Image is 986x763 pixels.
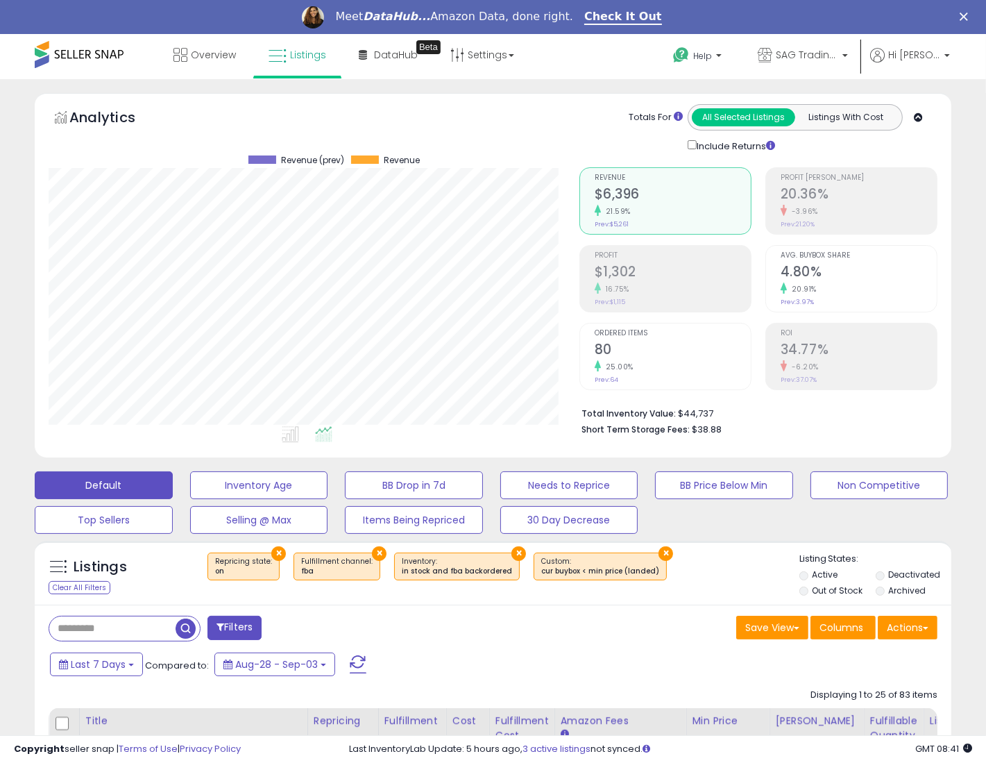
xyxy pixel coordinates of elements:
span: Custom: [541,556,659,577]
button: Needs to Reprice [500,471,638,499]
strong: Copyright [14,742,65,755]
h2: 20.36% [781,186,937,205]
b: Short Term Storage Fees: [581,424,690,435]
h5: Listings [74,557,127,577]
span: Fulfillment channel : [301,556,373,577]
span: DataHub [374,48,418,62]
div: Amazon Fees [561,714,681,728]
button: × [271,546,286,561]
small: Prev: 3.97% [781,298,814,306]
h2: 80 [595,342,751,360]
i: DataHub... [363,10,430,23]
small: 16.75% [601,284,629,294]
button: BB Drop in 7d [345,471,483,499]
button: BB Price Below Min [655,471,793,499]
div: Fulfillable Quantity [870,714,918,743]
span: SAG Trading Corp [776,48,838,62]
div: Clear All Filters [49,581,110,594]
small: Prev: $5,261 [595,220,629,228]
button: Last 7 Days [50,653,143,676]
div: Fulfillment [384,714,441,728]
span: Profit [595,252,751,260]
button: Default [35,471,173,499]
a: Help [662,36,736,79]
div: Tooltip anchor [416,40,441,54]
div: fba [301,567,373,576]
a: DataHub [348,34,428,76]
span: Last 7 Days [71,657,126,671]
div: [PERSON_NAME] [776,714,858,728]
button: Filters [207,616,262,640]
button: Listings With Cost [794,108,898,126]
button: Non Competitive [810,471,949,499]
a: Hi [PERSON_NAME] [870,48,950,79]
span: Aug-28 - Sep-03 [235,657,318,671]
small: 25.00% [601,362,634,372]
span: Hi [PERSON_NAME] [888,48,940,62]
span: Repricing state : [215,556,272,577]
div: Min Price [692,714,764,728]
a: 3 active listings [522,742,590,755]
div: Include Returns [677,137,792,153]
span: Revenue (prev) [281,156,344,165]
span: Overview [191,48,236,62]
span: ROI [781,330,937,337]
div: Meet Amazon Data, done right. [335,10,573,24]
button: Save View [736,616,808,639]
div: on [215,567,272,576]
small: Prev: 21.20% [781,220,815,228]
small: 20.91% [787,284,817,294]
b: Total Inventory Value: [581,408,676,419]
span: Compared to: [145,659,209,672]
span: Ordered Items [595,330,751,337]
a: Settings [440,34,525,76]
button: × [372,546,386,561]
h2: $6,396 [595,186,751,205]
small: Amazon Fees. [561,728,569,741]
div: Repricing [314,714,373,728]
div: Displaying 1 to 25 of 83 items [810,689,937,702]
span: Columns [819,621,863,635]
span: Inventory : [402,556,512,577]
h5: Analytics [69,108,162,131]
button: All Selected Listings [692,108,795,126]
span: Help [693,50,712,62]
div: cur buybox < min price (landed) [541,567,659,576]
small: Prev: 64 [595,376,618,384]
i: Get Help [672,47,690,64]
h2: $1,302 [595,264,751,283]
div: Close [960,12,974,21]
label: Active [812,569,838,580]
button: Columns [810,616,876,639]
div: Cost [452,714,484,728]
p: Listing States: [799,553,951,566]
h2: 4.80% [781,264,937,283]
small: 21.59% [601,206,631,217]
button: Inventory Age [190,471,328,499]
a: Check It Out [584,10,662,25]
span: Revenue [595,174,751,182]
li: $44,737 [581,404,927,421]
button: Selling @ Max [190,506,328,534]
button: Aug-28 - Sep-03 [214,653,335,676]
span: $38.88 [692,423,722,436]
button: Items Being Repriced [345,506,483,534]
span: Avg. Buybox Share [781,252,937,260]
label: Archived [888,585,926,596]
a: Privacy Policy [180,742,241,755]
a: Listings [258,34,337,76]
img: Profile image for Georgie [302,6,324,28]
h2: 34.77% [781,342,937,360]
button: 30 Day Decrease [500,506,638,534]
small: Prev: 37.07% [781,376,817,384]
span: Revenue [384,156,420,165]
small: -3.96% [787,206,818,217]
small: -6.20% [787,362,819,372]
button: × [511,546,526,561]
div: Last InventoryLab Update: 5 hours ago, not synced. [349,743,972,756]
small: Prev: $1,115 [595,298,625,306]
div: Title [85,714,302,728]
a: SAG Trading Corp [747,34,858,79]
span: 2025-09-11 08:41 GMT [915,742,972,755]
label: Deactivated [888,569,940,580]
